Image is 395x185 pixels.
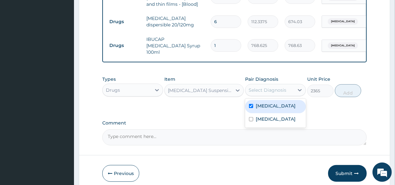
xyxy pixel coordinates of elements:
[168,87,232,94] div: [MEDICAL_DATA] Suspension 100ml Fidson
[328,42,358,49] span: [MEDICAL_DATA]
[328,165,367,182] button: Submit
[3,120,123,142] textarea: Type your message and hit 'Enter'
[106,87,120,93] div: Drugs
[102,165,139,182] button: Previous
[249,87,286,93] div: Select Diagnosis
[307,76,330,82] label: Unit Price
[143,12,207,31] td: [MEDICAL_DATA] dispersible 20/120mg
[106,3,121,19] div: Minimize live chat window
[256,116,296,122] label: [MEDICAL_DATA]
[143,33,207,59] td: IBUCAP [MEDICAL_DATA] Syrup 100ml
[245,76,278,82] label: Pair Diagnosis
[102,120,366,126] label: Comment
[12,32,26,48] img: d_794563401_company_1708531726252_794563401
[335,84,361,97] button: Add
[328,18,358,25] span: [MEDICAL_DATA]
[256,103,296,109] label: [MEDICAL_DATA]
[102,77,116,82] label: Types
[164,76,175,82] label: Item
[33,36,108,44] div: Chat with us now
[106,16,143,28] td: Drugs
[106,40,143,51] td: Drugs
[37,53,89,118] span: We're online!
